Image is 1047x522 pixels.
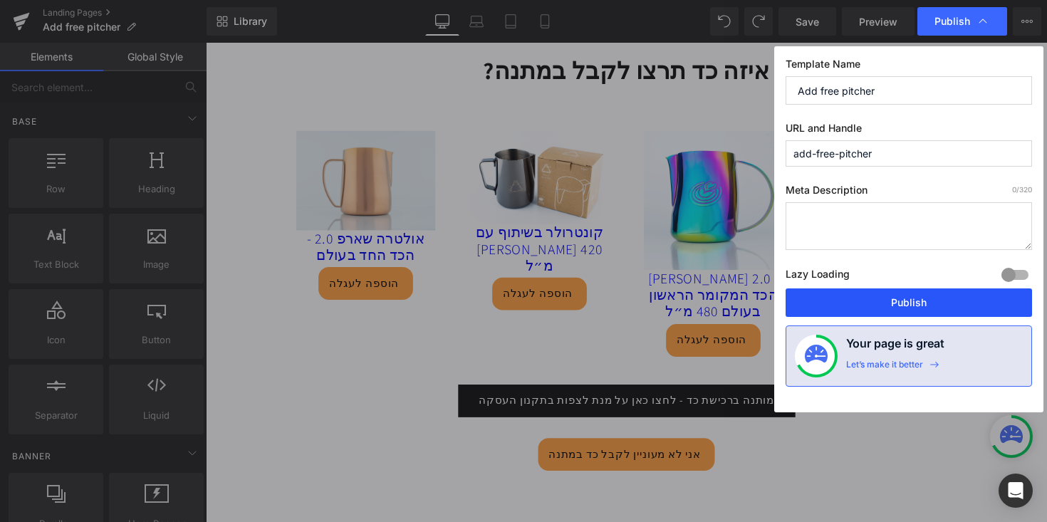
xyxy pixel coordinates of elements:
[449,90,591,233] img: איבו 2.0 - הכד המקומר הראשון בעולם 480 מ״ל
[115,230,212,263] button: הוספה לעגלה
[293,241,390,274] button: הוספה לעגלה
[846,335,944,359] h4: Your page is great
[271,90,413,185] img: קונטרולר בשיתוף עם בריסטה אהרון שין 420 מ״ל
[271,186,413,237] a: קונטרולר בשיתוף עם [PERSON_NAME] 420 מ״ל
[934,15,970,28] span: Publish
[340,405,521,439] a: אני לא מעוניין לקבל כד במתנה
[627,90,769,233] img: וורטקס - כד להקצפה מושלמת 500 מ״ל
[1012,185,1032,194] span: /320
[786,184,1032,202] label: Meta Description
[449,233,591,284] a: [PERSON_NAME] 2.0 - הכד המקומר הראשון בעולם 480 מ״ל
[1012,185,1016,194] span: 0
[93,90,235,192] img: אולטרה שארפ 2.0 - הכד החד בעולם
[786,288,1032,317] button: Publish
[786,122,1032,140] label: URL and Handle
[786,58,1032,76] label: Template Name
[805,345,828,367] img: onboarding-status.svg
[627,233,769,267] a: וורטקס - כד להקצפה מושלמת 500 מ״ל
[846,359,923,377] div: Let’s make it better
[93,192,235,226] a: אולטרה שארפ 2.0 - הכד החד בעולם
[472,288,568,322] button: הוספה לעגלה
[786,265,850,288] label: Lazy Loading
[259,350,604,384] a: מותנה ברכישת כד - לחצו כאן על מנת לצפות בתקנון העסקה
[283,12,578,44] strong: ?איזה כד תרצו לקבל במתנה
[650,271,746,305] button: הוספה לעגלה
[999,474,1033,508] div: Open Intercom Messenger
